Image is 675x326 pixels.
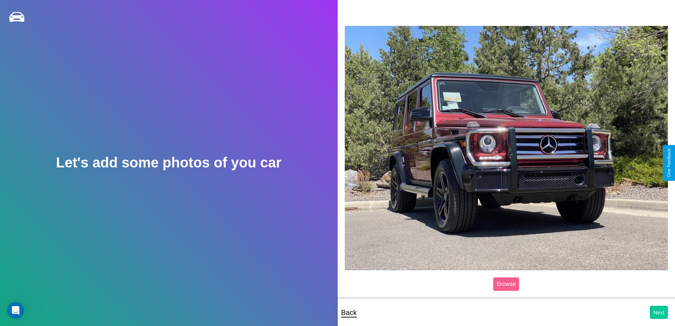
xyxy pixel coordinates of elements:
[666,149,671,177] div: Give Feedback
[345,26,668,270] img: posted
[650,306,668,319] button: Next
[7,302,24,319] iframe: Intercom live chat
[56,155,281,171] h2: Let's add some photos of you car
[341,306,357,319] p: Back
[493,277,519,291] label: Browse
